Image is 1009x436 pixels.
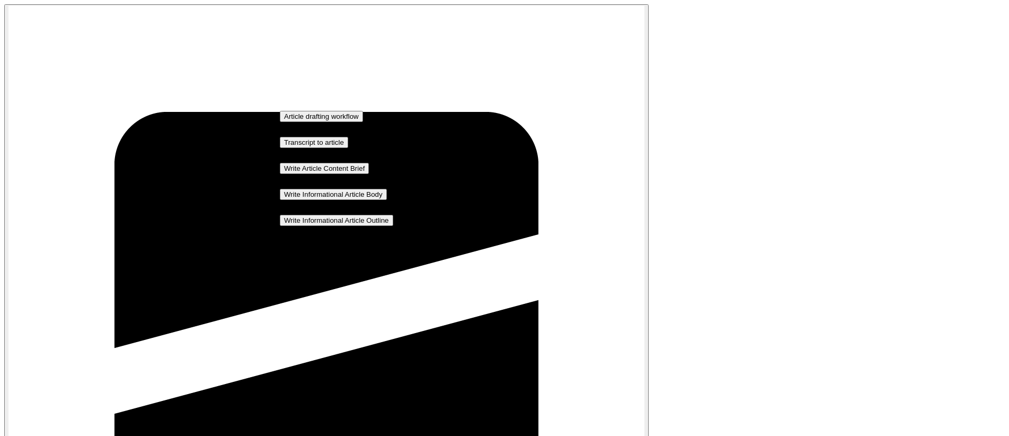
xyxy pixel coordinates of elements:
span: Write Informational Article Outline [284,216,389,224]
span: Write Article Content Brief [284,164,365,172]
span: Write Informational Article Body [284,190,383,198]
span: Article drafting workflow [284,112,359,120]
span: Transcript to article [284,138,344,146]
